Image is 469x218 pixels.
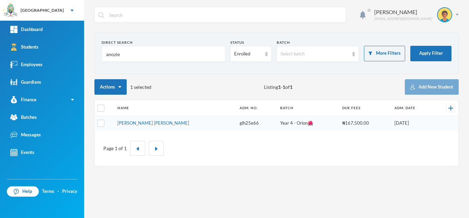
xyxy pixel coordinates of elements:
div: Select batch [281,51,349,58]
div: Employees [10,61,43,68]
th: Name [114,100,236,116]
div: Guardians [10,79,41,86]
td: [DATE] [391,116,434,131]
img: search [98,12,104,18]
button: More Filters [364,46,405,61]
button: Apply Filter [410,46,451,61]
th: Batch [277,100,339,116]
input: Search [108,7,342,23]
td: glh25e66 [236,116,277,131]
div: Status [230,40,272,45]
b: 1 [278,84,281,90]
th: Due Fees [339,100,391,116]
div: Batches [10,114,37,121]
div: [PERSON_NAME] [374,8,432,16]
div: [EMAIL_ADDRESS][DOMAIN_NAME] [374,16,432,21]
div: Messages [10,131,41,138]
div: Finance [10,96,36,103]
input: Name, Admin No, Phone number, Email Address [105,46,221,62]
span: Listing - of [264,83,293,91]
img: STUDENT [438,8,451,22]
a: [PERSON_NAME] [PERSON_NAME] [117,120,189,126]
td: ₦167,500.00 [339,116,391,131]
img: logo [4,4,18,18]
div: Students [10,43,38,51]
div: Batch [277,40,359,45]
div: Events [10,149,34,156]
div: [GEOGRAPHIC_DATA] [21,7,64,13]
a: Privacy [62,188,77,195]
td: Year 4 - Orion🌺 [277,116,339,131]
button: Actions [94,79,127,95]
b: 1 [283,84,285,90]
th: Adm. Date [391,100,434,116]
button: Add New Student [405,79,459,95]
a: Terms [42,188,54,195]
div: Enrolled [234,51,262,58]
div: Direct Search [102,40,225,45]
img: + [448,106,453,111]
div: Page 1 of 1 [103,145,127,152]
a: Help [7,186,39,197]
b: 1 [290,84,293,90]
th: Adm. No. [236,100,277,116]
div: · [58,188,59,195]
div: 1 selected [94,79,151,95]
div: Dashboard [10,26,43,33]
